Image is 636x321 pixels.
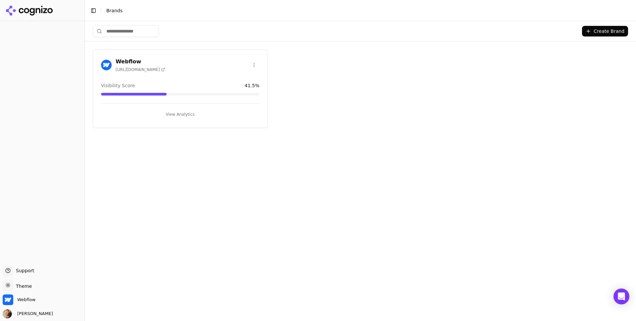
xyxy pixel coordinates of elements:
[15,311,53,317] span: [PERSON_NAME]
[17,297,35,303] span: Webflow
[613,289,629,304] div: Open Intercom Messenger
[3,294,35,305] button: Open organization switcher
[106,7,617,14] nav: breadcrumb
[101,60,112,70] img: Webflow
[582,26,628,36] button: Create Brand
[3,309,12,318] img: Brett Domeny
[13,284,32,289] span: Theme
[116,58,165,66] h3: Webflow
[245,82,259,89] span: 41.5 %
[116,67,165,72] span: [URL][DOMAIN_NAME]
[101,109,259,120] button: View Analytics
[13,267,34,274] span: Support
[101,82,135,89] span: Visibility Score
[106,8,123,13] span: Brands
[3,294,13,305] img: Webflow
[3,309,53,318] button: Open user button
